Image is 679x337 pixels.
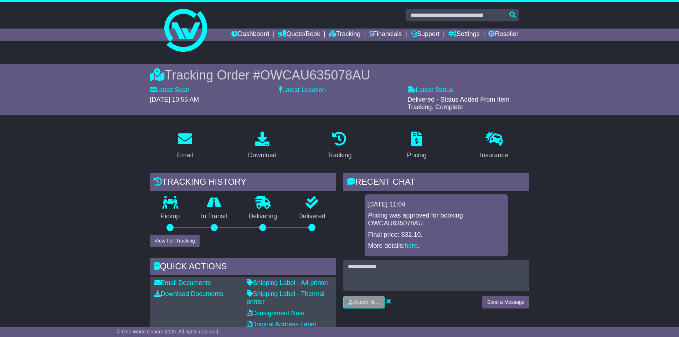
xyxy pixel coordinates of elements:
p: Pricing was approved for booking OWCAU635078AU. [368,212,504,227]
label: Latest Location [279,86,326,94]
div: Quick Actions [150,258,336,277]
span: [DATE] 10:55 AM [150,96,199,103]
div: Tracking history [150,173,336,193]
a: Consignment Note [247,310,305,317]
a: Email Documents [154,279,211,286]
p: More details: . [368,242,504,250]
p: In Transit [190,213,238,220]
p: Delivering [238,213,288,220]
div: Email [177,150,193,160]
div: Tracking Order # [150,67,529,83]
div: RECENT CHAT [343,173,529,193]
a: Dashboard [231,29,269,41]
p: Delivered [288,213,336,220]
a: Download [243,129,281,163]
span: OWCAU635078AU [260,68,370,82]
a: Shipping Label - A4 printer [247,279,329,286]
label: Latest Scan [150,86,190,94]
div: Tracking [327,150,351,160]
a: Tracking [323,129,356,163]
span: © One World Courier 2025. All rights reserved. [117,329,220,335]
div: Pricing [407,150,427,160]
a: Settings [448,29,480,41]
a: Original Address Label [247,321,316,328]
p: Final price: $32.10. [368,231,504,239]
div: Download [248,150,277,160]
a: Insurance [475,129,513,163]
label: Latest Status [407,86,453,94]
div: Insurance [480,150,508,160]
a: Financials [369,29,402,41]
a: Pricing [402,129,431,163]
a: Download Documents [154,290,223,297]
a: Reseller [488,29,518,41]
button: View Full Tracking [150,235,200,247]
a: Shipping Label - Thermal printer [247,290,325,305]
div: [DATE] 11:04 [367,201,505,209]
a: Email [172,129,197,163]
button: Send a Message [482,296,529,308]
p: Pickup [150,213,191,220]
a: Tracking [329,29,360,41]
a: Quote/Book [278,29,320,41]
span: Delivered - Status Added From Item Tracking. Complete [407,96,509,111]
a: here [405,242,418,249]
a: Support [411,29,439,41]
